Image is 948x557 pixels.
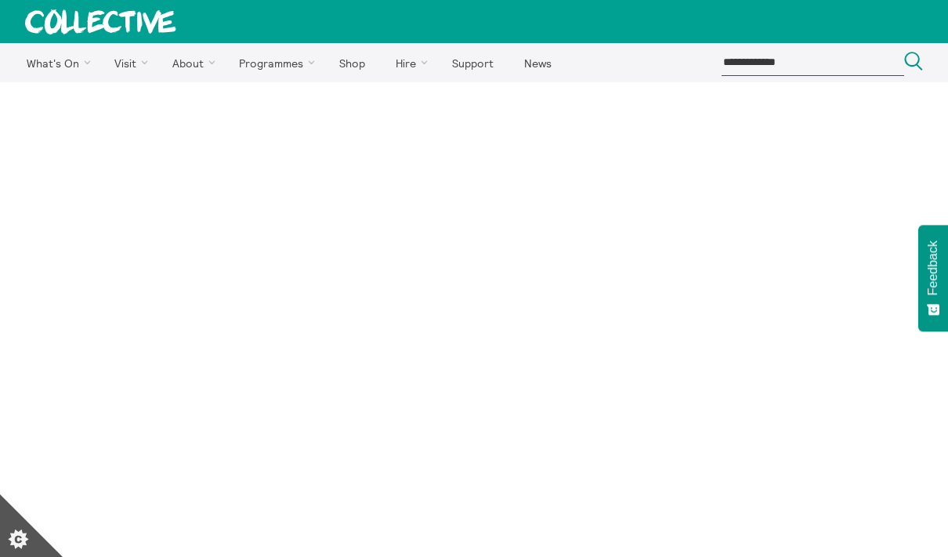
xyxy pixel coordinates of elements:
a: News [510,43,565,82]
a: Visit [101,43,156,82]
a: Hire [382,43,436,82]
button: Feedback - Show survey [918,225,948,331]
a: Shop [325,43,378,82]
a: About [158,43,223,82]
a: Support [438,43,507,82]
a: What's On [13,43,98,82]
span: Feedback [926,241,940,295]
a: Programmes [226,43,323,82]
